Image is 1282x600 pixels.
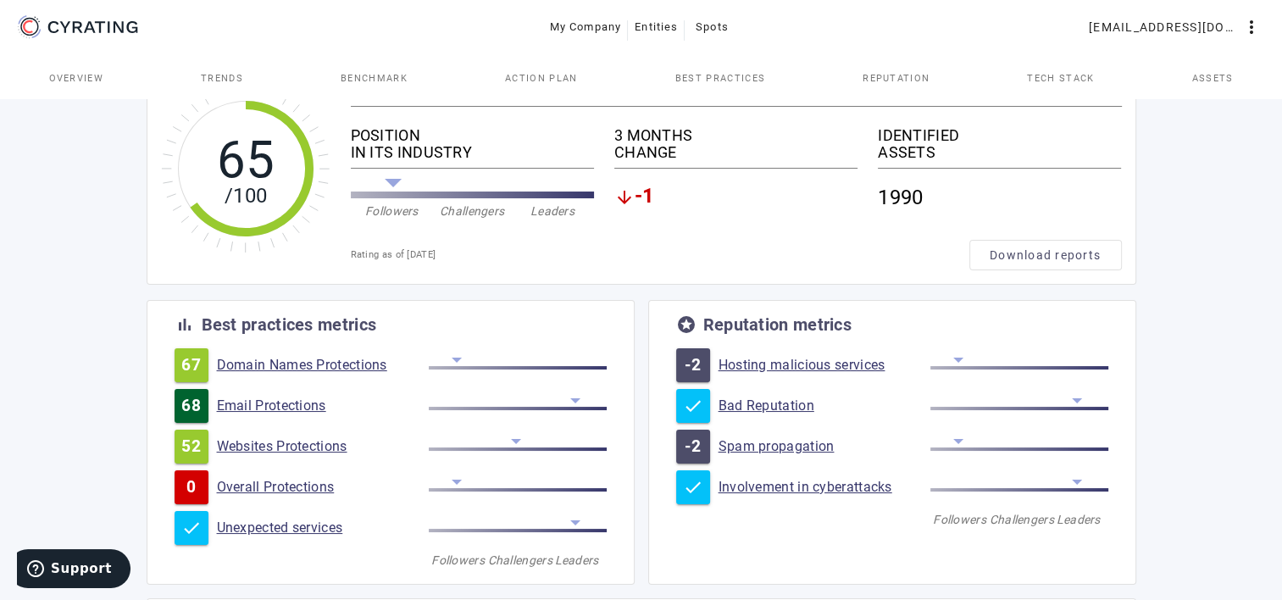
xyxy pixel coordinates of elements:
[676,314,696,335] mat-icon: stars
[628,12,685,42] button: Entities
[341,74,408,83] span: Benchmark
[719,438,930,455] a: Spam propagation
[202,316,377,333] div: Best practices metrics
[175,314,195,335] mat-icon: bar_chart
[505,74,578,83] span: Action Plan
[217,479,429,496] a: Overall Protections
[217,357,429,374] a: Domain Names Protections
[990,247,1101,264] span: Download reports
[217,519,429,536] a: Unexpected services
[1027,74,1094,83] span: Tech Stack
[432,203,513,219] div: Challengers
[614,144,857,161] div: CHANGE
[683,477,703,497] mat-icon: check
[685,438,701,455] span: -2
[614,127,857,144] div: 3 MONTHS
[216,130,275,190] tspan: 65
[550,14,622,41] span: My Company
[863,74,930,83] span: Reputation
[351,247,969,264] div: Rating as of [DATE]
[181,357,201,374] span: 67
[547,552,607,569] div: Leaders
[703,316,852,333] div: Reputation metrics
[878,144,1121,161] div: ASSETS
[1241,17,1262,37] mat-icon: more_vert
[17,549,130,592] iframe: Opens a widget where you can find more information
[878,127,1121,144] div: IDENTIFIED
[186,479,196,496] span: 0
[878,175,1121,219] div: 1990
[181,397,201,414] span: 68
[685,12,739,42] button: Spots
[224,184,266,208] tspan: /100
[696,14,729,41] span: Spots
[719,397,930,414] a: Bad Reputation
[990,511,1049,528] div: Challengers
[1089,14,1241,41] span: [EMAIL_ADDRESS][DOMAIN_NAME]
[635,14,678,41] span: Entities
[969,240,1122,270] button: Download reports
[48,21,138,33] g: CYRATING
[685,357,701,374] span: -2
[719,357,930,374] a: Hosting malicious services
[181,438,201,455] span: 52
[217,438,429,455] a: Websites Protections
[513,203,593,219] div: Leaders
[351,144,594,161] div: IN ITS INDUSTRY
[49,74,104,83] span: Overview
[488,552,547,569] div: Challengers
[675,74,765,83] span: Best practices
[1192,74,1234,83] span: Assets
[683,396,703,416] mat-icon: check
[217,397,429,414] a: Email Protections
[181,518,202,538] mat-icon: check
[930,511,990,528] div: Followers
[635,187,655,208] span: -1
[351,127,594,144] div: POSITION
[352,203,432,219] div: Followers
[614,187,635,208] mat-icon: arrow_downward
[201,74,243,83] span: Trends
[543,12,629,42] button: My Company
[1049,511,1108,528] div: Leaders
[429,552,488,569] div: Followers
[719,479,930,496] a: Involvement in cyberattacks
[1082,12,1268,42] button: [EMAIL_ADDRESS][DOMAIN_NAME]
